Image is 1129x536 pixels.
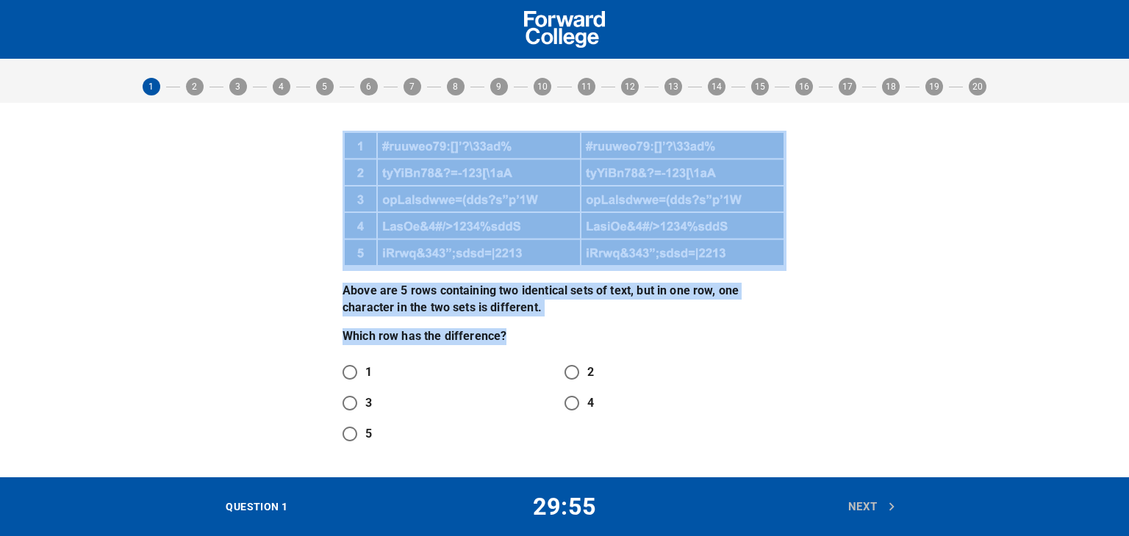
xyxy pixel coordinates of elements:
text: 14 [712,82,722,92]
p: 5 [365,425,372,443]
text: 15 [755,82,765,92]
p: 4 [587,394,594,412]
text: 3 [235,82,240,92]
img: Forward School [524,11,606,48]
text: 1 [148,82,154,92]
text: 20 [972,82,983,92]
text: 12 [625,82,635,92]
text: 10 [537,82,548,92]
img: 8BPH2Vg53BApsAAAAASUVORK5CYII= [343,131,786,267]
p: Which row has the difference? [343,328,786,345]
p: Above are 5 rows containing two identical sets of text, but in one row, one character in the two ... [343,283,786,316]
text: 19 [929,82,939,92]
p: 1 [365,363,372,381]
text: 8 [453,82,458,92]
text: 4 [279,82,284,92]
p: 2 [587,363,594,381]
h4: 29:55 [420,492,710,521]
text: 7 [409,82,415,92]
text: 13 [668,82,678,92]
text: 2 [192,82,197,92]
text: 5 [323,82,328,92]
text: 6 [366,82,371,92]
text: 18 [886,82,896,92]
text: 9 [497,82,502,92]
text: 16 [798,82,809,92]
span: QUESTION 1 [226,501,287,513]
text: 11 [581,82,591,92]
div: answer [343,357,786,449]
text: 17 [842,82,853,92]
p: 3 [365,394,372,412]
